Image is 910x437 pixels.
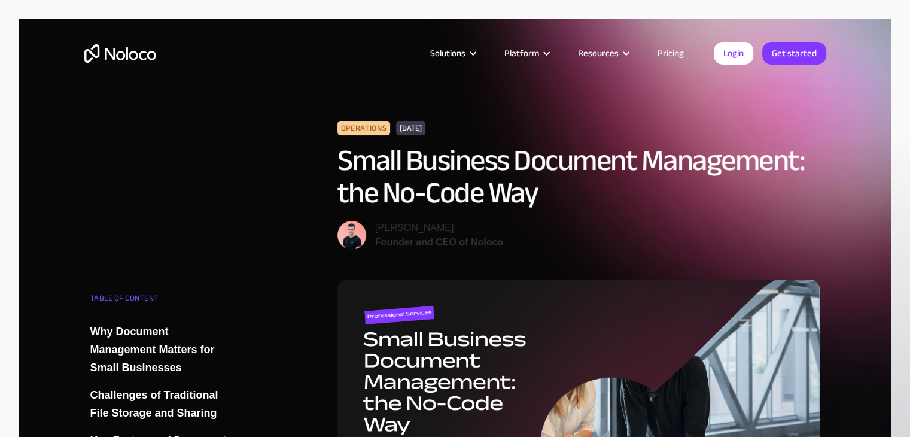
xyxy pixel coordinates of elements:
a: Get started [762,42,826,65]
h1: Small Business Document Management: the No-Code Way [337,144,820,209]
a: Why Document Management Matters for Small Businesses [90,323,235,377]
div: Resources [578,45,619,61]
a: home [84,44,156,63]
a: Challenges of Traditional File Storage and Sharing [90,386,235,422]
div: TABLE OF CONTENT [90,289,235,313]
div: Solutions [430,45,465,61]
div: [PERSON_NAME] [375,221,503,235]
div: Platform [489,45,563,61]
a: Pricing [643,45,699,61]
div: Platform [504,45,539,61]
div: Founder and CEO of Noloco [375,235,503,250]
div: Resources [563,45,643,61]
div: Operations [337,121,390,135]
a: Login [714,42,753,65]
div: Solutions [415,45,489,61]
div: [DATE] [396,121,425,135]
